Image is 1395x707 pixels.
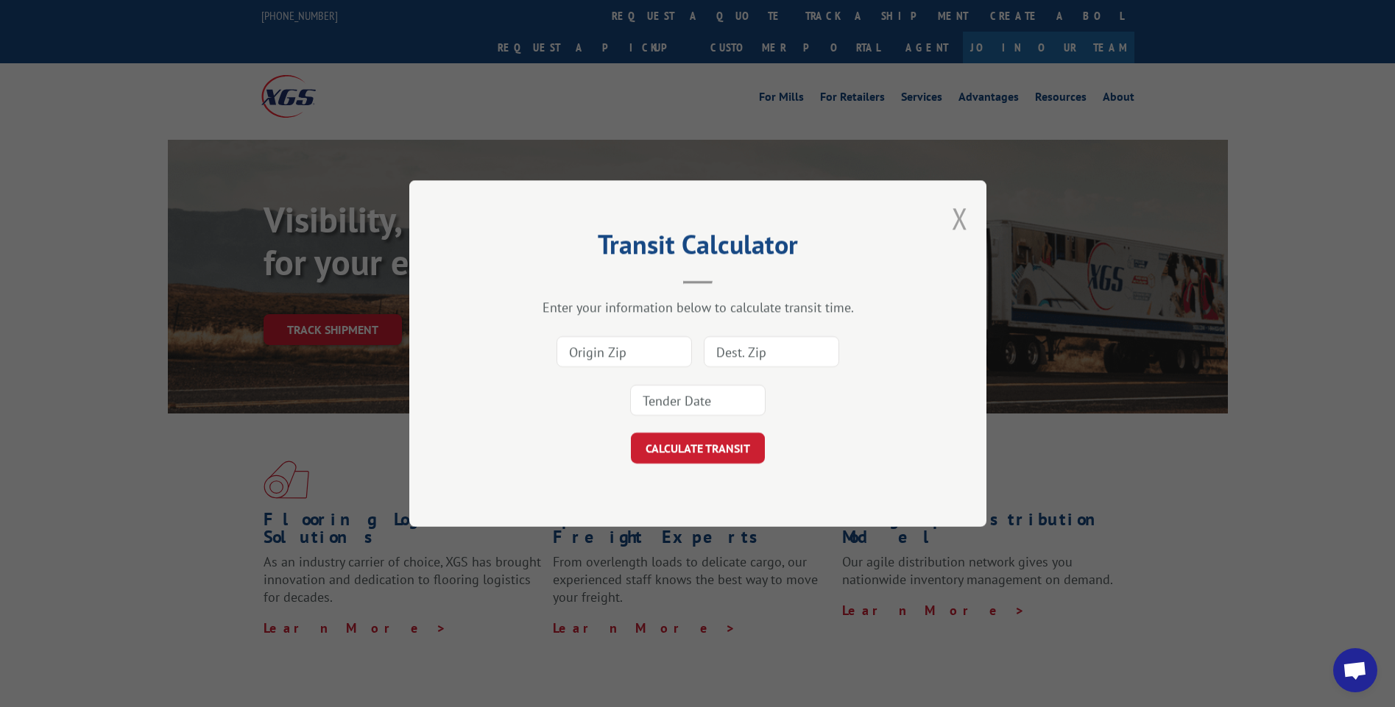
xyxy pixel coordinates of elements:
[631,433,765,463] button: CALCULATE TRANSIT
[483,299,913,316] div: Enter your information below to calculate transit time.
[630,385,766,416] input: Tender Date
[704,336,839,367] input: Dest. Zip
[483,234,913,262] h2: Transit Calculator
[1333,648,1377,692] div: Open chat
[557,336,692,367] input: Origin Zip
[952,199,968,238] button: Close modal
